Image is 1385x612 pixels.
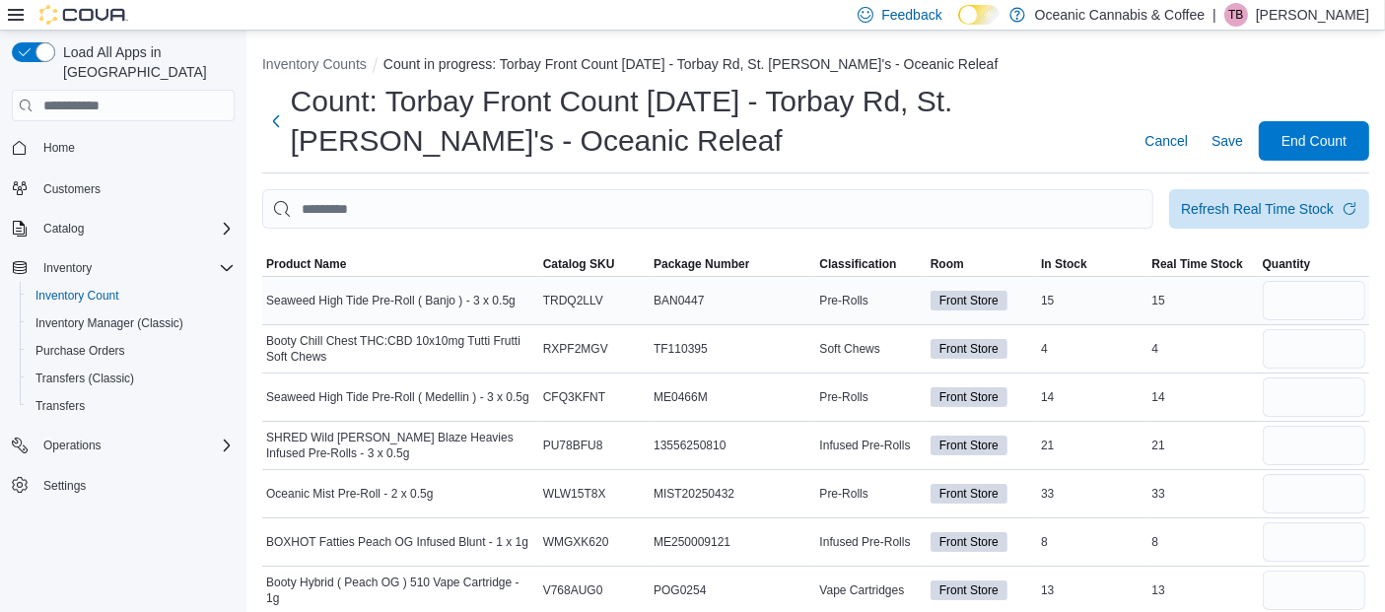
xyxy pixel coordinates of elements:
[650,385,815,409] div: ME0466M
[1263,256,1311,272] span: Quantity
[958,25,959,26] span: Dark Mode
[35,256,100,280] button: Inventory
[1037,337,1147,361] div: 4
[43,140,75,156] span: Home
[35,136,83,160] a: Home
[35,217,92,240] button: Catalog
[39,5,128,25] img: Cova
[543,534,609,550] span: WMGXK620
[1228,3,1243,27] span: TB
[931,387,1007,407] span: Front Store
[28,311,191,335] a: Inventory Manager (Classic)
[650,482,815,506] div: MIST20250432
[1204,121,1251,161] button: Save
[1041,256,1087,272] span: In Stock
[819,293,867,308] span: Pre-Rolls
[819,438,910,453] span: Infused Pre-Rolls
[1035,3,1206,27] p: Oceanic Cannabis & Coffee
[28,367,142,390] a: Transfers (Classic)
[1151,256,1242,272] span: Real Time Stock
[939,388,999,406] span: Front Store
[35,256,235,280] span: Inventory
[1169,189,1369,229] button: Refresh Real Time Stock
[35,434,109,457] button: Operations
[931,484,1007,504] span: Front Store
[654,256,749,272] span: Package Number
[266,430,535,461] span: SHRED Wild [PERSON_NAME] Blaze Heavies Infused Pre-Rolls - 3 x 0.5g
[1281,131,1347,151] span: End Count
[28,311,235,335] span: Inventory Manager (Classic)
[35,474,94,498] a: Settings
[35,135,235,160] span: Home
[939,292,999,309] span: Front Store
[1037,252,1147,276] button: In Stock
[266,256,346,272] span: Product Name
[1037,578,1147,602] div: 13
[819,582,904,598] span: Vape Cartridges
[262,54,1369,78] nav: An example of EuiBreadcrumbs
[4,173,242,202] button: Customers
[28,339,133,363] a: Purchase Orders
[1144,131,1188,151] span: Cancel
[266,389,529,405] span: Seaweed High Tide Pre-Roll ( Medellin ) - 3 x 0.5g
[35,473,235,498] span: Settings
[1037,434,1147,457] div: 21
[650,578,815,602] div: POG0254
[28,284,235,307] span: Inventory Count
[1147,289,1258,312] div: 15
[35,371,134,386] span: Transfers (Classic)
[1212,131,1243,151] span: Save
[931,532,1007,552] span: Front Store
[43,478,86,494] span: Settings
[931,436,1007,455] span: Front Store
[958,5,1000,26] input: Dark Mode
[1212,3,1216,27] p: |
[539,252,650,276] button: Catalog SKU
[931,580,1007,600] span: Front Store
[383,56,999,72] button: Count in progress: Torbay Front Count [DATE] - Torbay Rd, St. [PERSON_NAME]'s - Oceanic Releaf
[20,337,242,365] button: Purchase Orders
[543,341,608,357] span: RXPF2MGV
[1037,385,1147,409] div: 14
[881,5,941,25] span: Feedback
[35,175,235,200] span: Customers
[55,42,235,82] span: Load All Apps in [GEOGRAPHIC_DATA]
[1147,385,1258,409] div: 14
[266,333,535,365] span: Booty Chill Chest THC:CBD 10x10mg Tutti Frutti Soft Chews
[4,471,242,500] button: Settings
[43,181,101,197] span: Customers
[28,339,235,363] span: Purchase Orders
[939,340,999,358] span: Front Store
[4,215,242,242] button: Catalog
[939,581,999,599] span: Front Store
[35,343,125,359] span: Purchase Orders
[43,221,84,237] span: Catalog
[931,291,1007,310] span: Front Store
[4,254,242,282] button: Inventory
[543,256,615,272] span: Catalog SKU
[266,486,433,502] span: Oceanic Mist Pre-Roll - 2 x 0.5g
[1037,530,1147,554] div: 8
[815,252,926,276] button: Classification
[650,289,815,312] div: BAN0447
[35,217,235,240] span: Catalog
[4,133,242,162] button: Home
[1137,121,1196,161] button: Cancel
[35,398,85,414] span: Transfers
[819,256,896,272] span: Classification
[43,438,102,453] span: Operations
[1147,530,1258,554] div: 8
[650,252,815,276] button: Package Number
[931,256,964,272] span: Room
[262,189,1153,229] input: This is a search bar. After typing your query, hit enter to filter the results lower in the page.
[939,437,999,454] span: Front Store
[262,252,539,276] button: Product Name
[1147,578,1258,602] div: 13
[20,392,242,420] button: Transfers
[1147,252,1258,276] button: Real Time Stock
[1037,289,1147,312] div: 15
[543,389,605,405] span: CFQ3KFNT
[1037,482,1147,506] div: 33
[543,438,603,453] span: PU78BFU8
[43,260,92,276] span: Inventory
